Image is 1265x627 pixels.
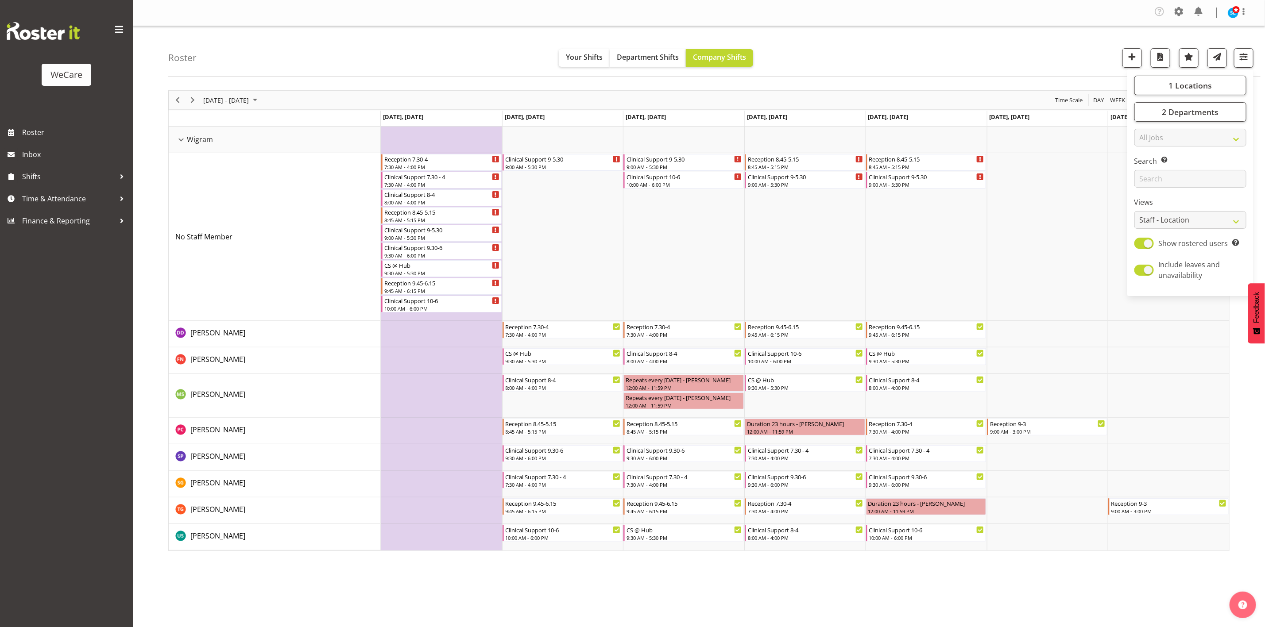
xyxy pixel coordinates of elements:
[869,322,984,331] div: Reception 9.45-6.15
[869,172,984,181] div: Clinical Support 9-5.30
[1111,508,1226,515] div: 9:00 AM - 3:00 PM
[627,172,742,181] div: Clinical Support 10-6
[869,331,984,338] div: 9:45 AM - 6:15 PM
[1054,95,1083,106] span: Time Scale
[623,322,744,339] div: Demi Dumitrean"s event - Reception 7.30-4 Begin From Wednesday, October 29, 2025 at 7:30:00 AM GM...
[869,481,984,488] div: 9:30 AM - 6:00 PM
[1253,292,1261,323] span: Feedback
[623,472,744,489] div: Sanjita Gurung"s event - Clinical Support 7.30 - 4 Begin From Wednesday, October 29, 2025 at 7:30...
[190,477,245,488] a: [PERSON_NAME]
[381,127,1229,550] table: Timeline Week of October 27, 2025
[627,499,742,508] div: Reception 9.45-6.15
[202,95,250,106] span: [DATE] - [DATE]
[1109,95,1127,106] button: Timeline Week
[626,402,742,409] div: 12:00 AM - 11:59 PM
[627,534,742,541] div: 9:30 AM - 5:30 PM
[869,181,984,188] div: 9:00 AM - 5:30 PM
[1134,170,1246,188] input: Search
[172,95,184,106] button: Previous
[383,113,423,121] span: [DATE], [DATE]
[868,499,984,508] div: Duration 23 hours - [PERSON_NAME]
[384,278,499,287] div: Reception 9.45-6.15
[748,534,863,541] div: 8:00 AM - 4:00 PM
[747,419,863,428] div: Duration 23 hours - [PERSON_NAME]
[623,172,744,188] div: No Staff Member"s event - Clinical Support 10-6 Begin From Wednesday, October 29, 2025 at 10:00:0...
[1109,95,1126,106] span: Week
[384,216,499,223] div: 8:45 AM - 5:15 PM
[686,49,753,67] button: Company Shifts
[506,472,621,481] div: Clinical Support 7.30 - 4
[1134,76,1246,95] button: 1 Locations
[506,454,621,462] div: 9:30 AM - 6:00 PM
[627,508,742,515] div: 9:45 AM - 6:15 PM
[869,419,984,428] div: Reception 7.30-4
[868,113,909,121] span: [DATE], [DATE]
[503,419,623,435] div: Penny Clyne-Moffat"s event - Reception 8.45-5.15 Begin From Tuesday, October 28, 2025 at 8:45:00 ...
[384,199,499,206] div: 8:00 AM - 4:00 PM
[190,354,245,365] a: [PERSON_NAME]
[745,375,865,392] div: Mehreen Sardar"s event - CS @ Hub Begin From Thursday, October 30, 2025 at 9:30:00 AM GMT+13:00 E...
[190,531,245,541] a: [PERSON_NAME]
[384,261,499,269] div: CS @ Hub
[384,296,499,305] div: Clinical Support 10-6
[381,278,502,295] div: No Staff Member"s event - Reception 9.45-6.15 Begin From Monday, October 27, 2025 at 9:45:00 AM G...
[627,481,742,488] div: 7:30 AM - 4:00 PM
[384,287,499,294] div: 9:45 AM - 6:15 PM
[627,454,742,462] div: 9:30 AM - 6:00 PM
[170,91,185,109] div: Previous
[747,113,787,121] span: [DATE], [DATE]
[748,322,863,331] div: Reception 9.45-6.15
[623,498,744,515] div: Tayah Giesbrecht"s event - Reception 9.45-6.15 Begin From Wednesday, October 29, 2025 at 9:45:00 ...
[745,498,865,515] div: Tayah Giesbrecht"s event - Reception 7.30-4 Begin From Thursday, October 30, 2025 at 7:30:00 AM G...
[187,134,213,145] span: Wigram
[506,322,621,331] div: Reception 7.30-4
[202,95,261,106] button: Oct 27 - Nov 02, 2025
[506,419,621,428] div: Reception 8.45-5.15
[627,428,742,435] div: 8:45 AM - 5:15 PM
[50,68,82,81] div: WeCare
[1162,107,1219,117] span: 2 Departments
[506,508,621,515] div: 9:45 AM - 6:15 PM
[869,446,984,454] div: Clinical Support 7.30 - 4
[503,525,623,542] div: Udani Senanayake"s event - Clinical Support 10-6 Begin From Tuesday, October 28, 2025 at 10:00:00...
[627,331,742,338] div: 7:30 AM - 4:00 PM
[169,374,381,418] td: Mehreen Sardar resource
[384,305,499,312] div: 10:00 AM - 6:00 PM
[748,163,863,170] div: 8:45 AM - 5:15 PM
[506,163,621,170] div: 9:00 AM - 5:30 PM
[745,525,865,542] div: Udani Senanayake"s event - Clinical Support 8-4 Begin From Thursday, October 30, 2025 at 8:00:00 ...
[748,499,863,508] div: Reception 7.30-4
[506,499,621,508] div: Reception 9.45-6.15
[1134,102,1246,122] button: 2 Departments
[627,163,742,170] div: 9:00 AM - 5:30 PM
[866,348,986,365] div: Firdous Naqvi"s event - CS @ Hub Begin From Friday, October 31, 2025 at 9:30:00 AM GMT+13:00 Ends...
[623,445,744,462] div: Sabnam Pun"s event - Clinical Support 9.30-6 Begin From Wednesday, October 29, 2025 at 9:30:00 AM...
[1207,48,1227,68] button: Send a list of all shifts for the selected filtered period to all rostered employees.
[1111,499,1226,508] div: Reception 9-3
[503,472,623,489] div: Sanjita Gurung"s event - Clinical Support 7.30 - 4 Begin From Tuesday, October 28, 2025 at 7:30:0...
[627,154,742,163] div: Clinical Support 9-5.30
[745,172,865,188] div: No Staff Member"s event - Clinical Support 9-5.30 Begin From Thursday, October 30, 2025 at 9:00:0...
[627,446,742,454] div: Clinical Support 9.30-6
[506,525,621,534] div: Clinical Support 10-6
[190,451,245,461] span: [PERSON_NAME]
[384,243,499,252] div: Clinical Support 9.30-6
[168,53,197,63] h4: Roster
[745,445,865,462] div: Sabnam Pun"s event - Clinical Support 7.30 - 4 Begin From Thursday, October 30, 2025 at 7:30:00 A...
[506,358,621,365] div: 9:30 AM - 5:30 PM
[381,296,502,312] div: No Staff Member"s event - Clinical Support 10-6 Begin From Monday, October 27, 2025 at 10:00:00 A...
[627,349,742,358] div: Clinical Support 8-4
[190,327,245,338] a: [PERSON_NAME]
[22,126,128,139] span: Roster
[190,354,245,364] span: [PERSON_NAME]
[384,172,499,181] div: Clinical Support 7.30 - 4
[190,451,245,462] a: [PERSON_NAME]
[626,393,742,402] div: Repeats every [DATE] - [PERSON_NAME]
[503,348,623,365] div: Firdous Naqvi"s event - CS @ Hub Begin From Tuesday, October 28, 2025 at 9:30:00 AM GMT+13:00 End...
[748,358,863,365] div: 10:00 AM - 6:00 PM
[693,52,746,62] span: Company Shifts
[175,231,232,242] a: No Staff Member
[627,419,742,428] div: Reception 8.45-5.15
